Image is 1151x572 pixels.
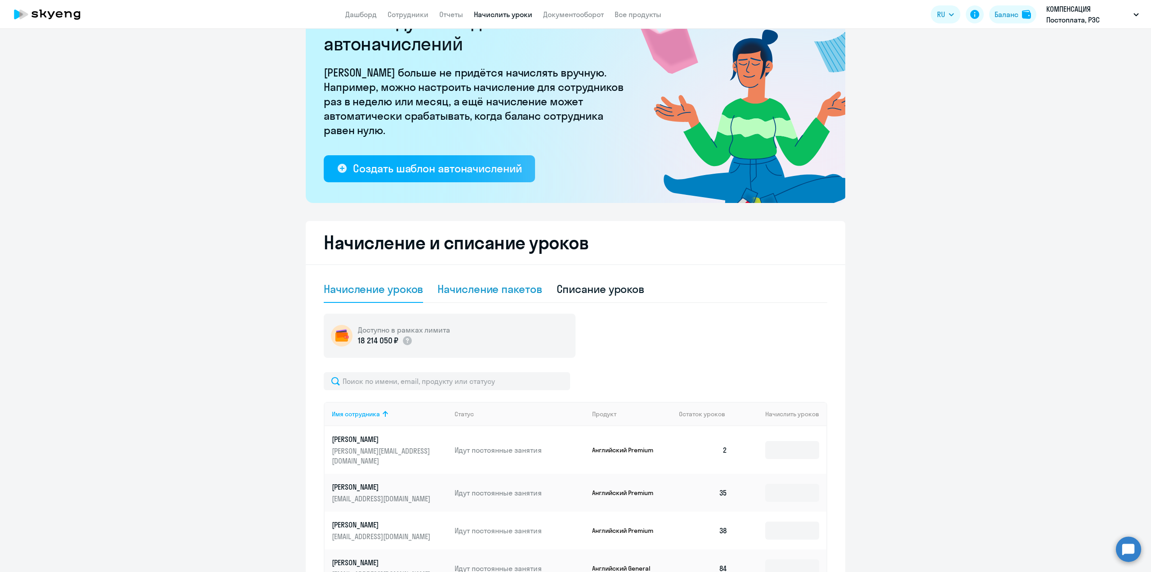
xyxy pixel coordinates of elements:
[324,372,570,390] input: Поиск по имени, email, продукту или статусу
[437,282,542,296] div: Начисление пакетов
[332,520,433,530] p: [PERSON_NAME]
[332,531,433,541] p: [EMAIL_ADDRESS][DOMAIN_NAME]
[672,474,735,512] td: 35
[332,434,447,466] a: [PERSON_NAME][PERSON_NAME][EMAIL_ADDRESS][DOMAIN_NAME]
[332,434,433,444] p: [PERSON_NAME]
[332,482,447,504] a: [PERSON_NAME][EMAIL_ADDRESS][DOMAIN_NAME]
[332,410,380,418] div: Имя сотрудника
[388,10,428,19] a: Сотрудники
[679,410,725,418] span: Остаток уроков
[324,282,423,296] div: Начисление уроков
[358,335,398,347] p: 18 214 050 ₽
[455,445,585,455] p: Идут постоянные занятия
[324,155,535,182] button: Создать шаблон автоначислений
[735,402,826,426] th: Начислить уроков
[989,5,1036,23] button: Балансbalance
[474,10,532,19] a: Начислить уроки
[592,410,616,418] div: Продукт
[937,9,945,20] span: RU
[557,282,645,296] div: Списание уроков
[331,325,352,347] img: wallet-circle.png
[615,10,661,19] a: Все продукты
[543,10,604,19] a: Документооборот
[345,10,377,19] a: Дашборд
[455,526,585,536] p: Идут постоянные занятия
[358,325,450,335] h5: Доступно в рамках лимита
[332,410,447,418] div: Имя сотрудника
[324,232,827,253] h2: Начисление и списание уроков
[332,482,433,492] p: [PERSON_NAME]
[324,65,629,137] p: [PERSON_NAME] больше не придётся начислять вручную. Например, можно настроить начисление для сотр...
[332,494,433,504] p: [EMAIL_ADDRESS][DOMAIN_NAME]
[672,426,735,474] td: 2
[455,410,585,418] div: Статус
[455,410,474,418] div: Статус
[1042,4,1143,25] button: КОМПЕНСАЦИЯ Постоплата, РЭС ИНЖИНИРИНГ, ООО
[592,446,660,454] p: Английский Premium
[455,488,585,498] p: Идут постоянные занятия
[931,5,960,23] button: RU
[592,527,660,535] p: Английский Premium
[592,489,660,497] p: Английский Premium
[332,558,433,567] p: [PERSON_NAME]
[439,10,463,19] a: Отчеты
[332,446,433,466] p: [PERSON_NAME][EMAIL_ADDRESS][DOMAIN_NAME]
[324,11,629,54] h2: Рекомендуем создать шаблон автоначислений
[679,410,735,418] div: Остаток уроков
[592,410,672,418] div: Продукт
[1046,4,1130,25] p: КОМПЕНСАЦИЯ Постоплата, РЭС ИНЖИНИРИНГ, ООО
[672,512,735,549] td: 38
[332,520,447,541] a: [PERSON_NAME][EMAIL_ADDRESS][DOMAIN_NAME]
[1022,10,1031,19] img: balance
[353,161,522,176] div: Создать шаблон автоначислений
[995,9,1018,20] div: Баланс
